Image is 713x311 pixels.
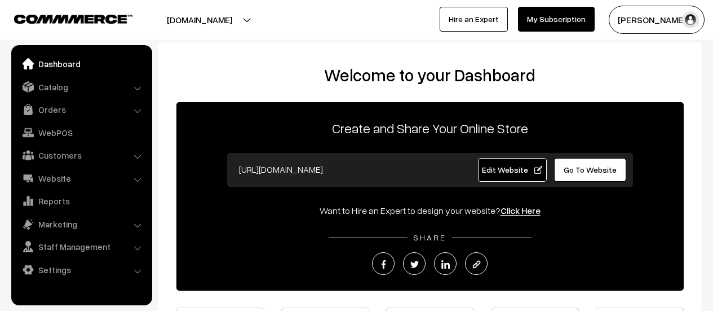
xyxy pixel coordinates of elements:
[554,158,627,182] a: Go To Website
[14,77,148,97] a: Catalog
[176,204,684,217] div: Want to Hire an Expert to design your website?
[169,65,690,85] h2: Welcome to your Dashboard
[518,7,595,32] a: My Subscription
[440,7,508,32] a: Hire an Expert
[482,165,542,174] span: Edit Website
[14,191,148,211] a: Reports
[682,11,699,28] img: user
[14,214,148,234] a: Marketing
[501,205,541,216] a: Click Here
[14,122,148,143] a: WebPOS
[14,260,148,280] a: Settings
[127,6,272,34] button: [DOMAIN_NAME]
[14,145,148,165] a: Customers
[14,236,148,257] a: Staff Management
[609,6,705,34] button: [PERSON_NAME]
[14,54,148,74] a: Dashboard
[14,168,148,189] a: Website
[14,99,148,120] a: Orders
[176,118,684,138] p: Create and Share Your Online Store
[14,15,132,23] img: COMMMERCE
[408,233,452,242] span: SHARE
[14,11,113,25] a: COMMMERCE
[478,158,547,182] a: Edit Website
[564,165,617,174] span: Go To Website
